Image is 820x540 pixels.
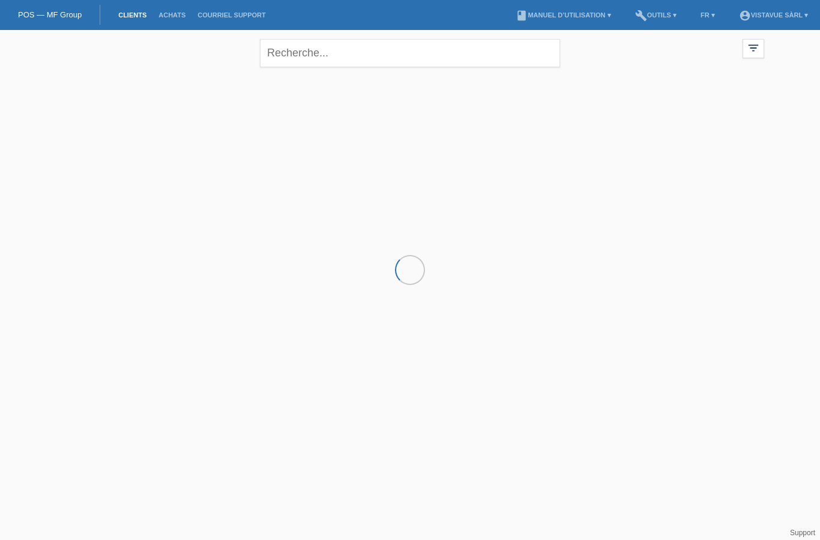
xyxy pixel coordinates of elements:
a: Achats [152,11,191,19]
i: filter_list [747,41,760,55]
i: book [516,10,528,22]
i: account_circle [739,10,751,22]
a: Clients [112,11,152,19]
a: buildOutils ▾ [629,11,683,19]
input: Recherche... [260,39,560,67]
a: POS — MF Group [18,10,82,19]
a: Courriel Support [191,11,271,19]
a: bookManuel d’utilisation ▾ [510,11,617,19]
a: account_circleVistavue Sàrl ▾ [733,11,814,19]
i: build [635,10,647,22]
a: Support [790,529,815,537]
a: FR ▾ [695,11,721,19]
